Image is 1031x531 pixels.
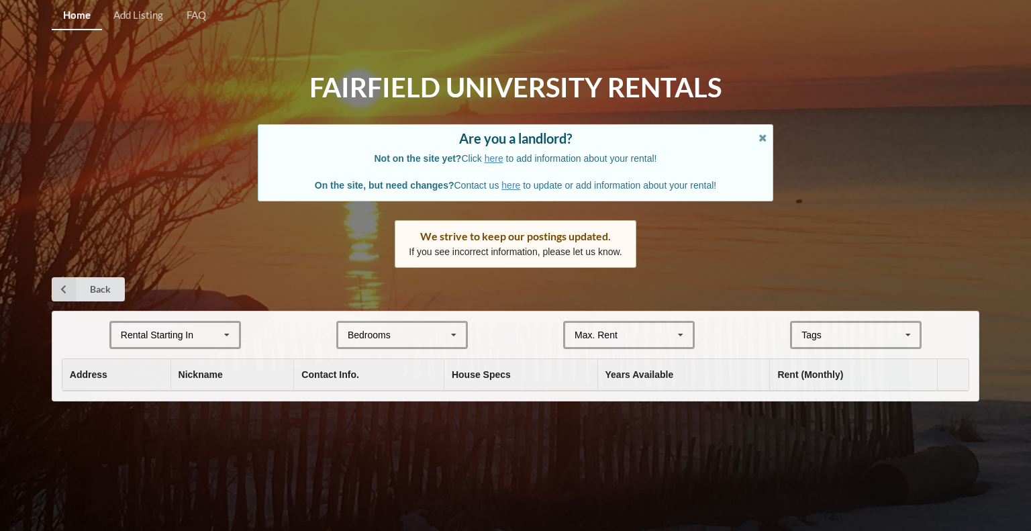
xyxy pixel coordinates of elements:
b: Not on the site yet? [375,153,462,164]
span: Contact us to update or add information about your rental! [315,180,716,191]
a: here [485,153,503,164]
p: If you see incorrect information, please let us know. [409,245,622,258]
th: Years Available [597,359,770,391]
th: Nickname [170,359,294,391]
a: Back [52,277,125,301]
span: Click to add information about your rental! [375,153,657,164]
div: Bedrooms [348,330,391,340]
th: Address [62,359,170,391]
div: We strive to keep our postings updated. [409,230,622,243]
div: Max. Rent [575,330,618,340]
a: FAQ [175,1,217,30]
th: House Specs [444,359,597,391]
div: Rental Starting In [121,330,193,340]
a: here [501,180,520,191]
a: Add Listing [102,1,175,30]
div: Are you a landlord? [272,132,759,145]
b: On the site, but need changes? [315,180,454,191]
a: Home [52,1,102,30]
div: Tags [798,328,841,343]
th: Rent (Monthly) [769,359,936,391]
th: Contact Info. [293,359,444,391]
h1: Fairfield University Rentals [309,70,722,105]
